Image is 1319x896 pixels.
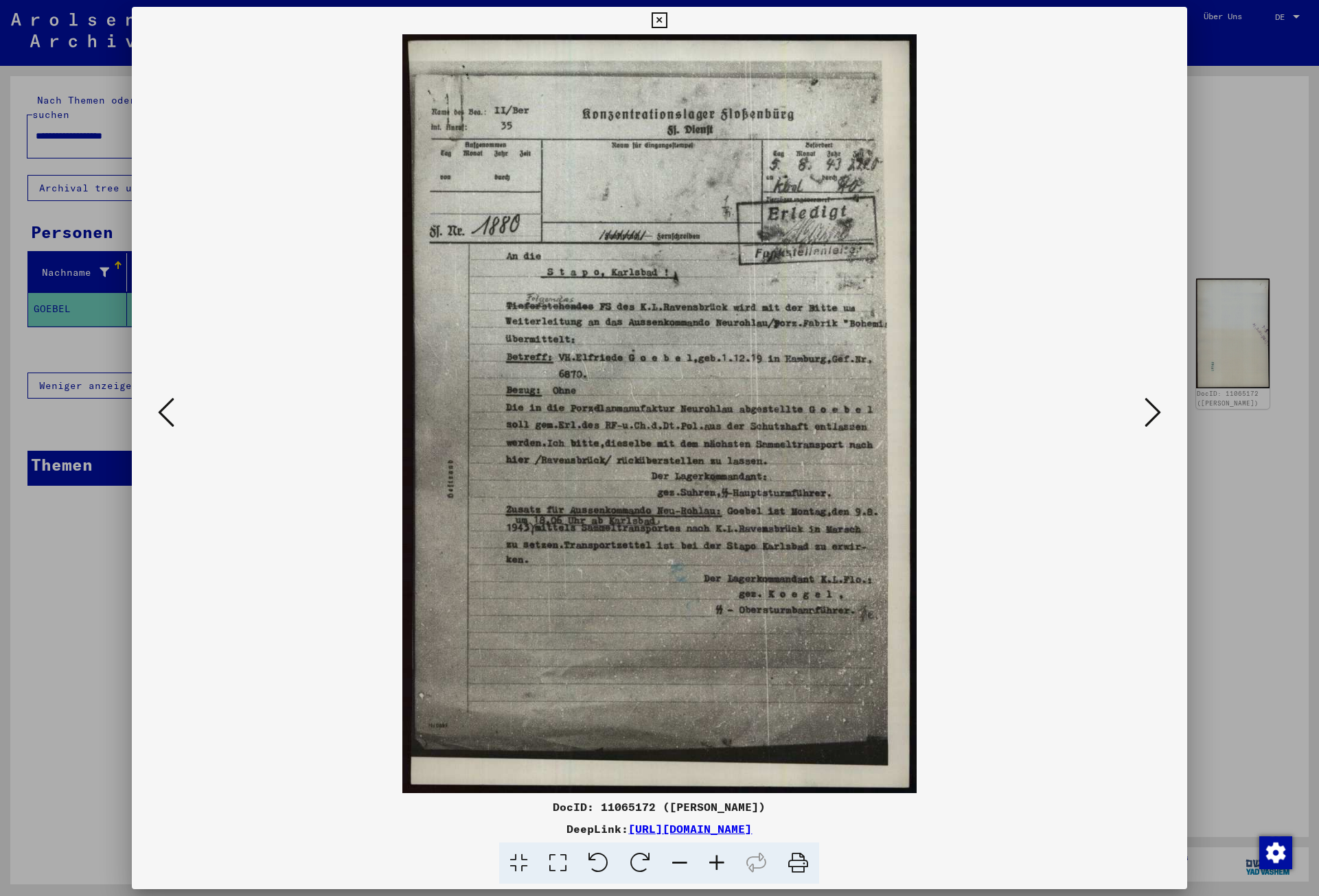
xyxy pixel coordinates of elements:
img: 001.jpg [179,34,1140,793]
img: Zustimmung ändern [1259,836,1292,869]
a: [URL][DOMAIN_NAME] [628,822,752,836]
div: DocID: 11065172 ([PERSON_NAME]) [132,799,1187,815]
div: DeepLink: [132,821,1187,837]
div: Zustimmung ändern [1259,836,1292,869]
